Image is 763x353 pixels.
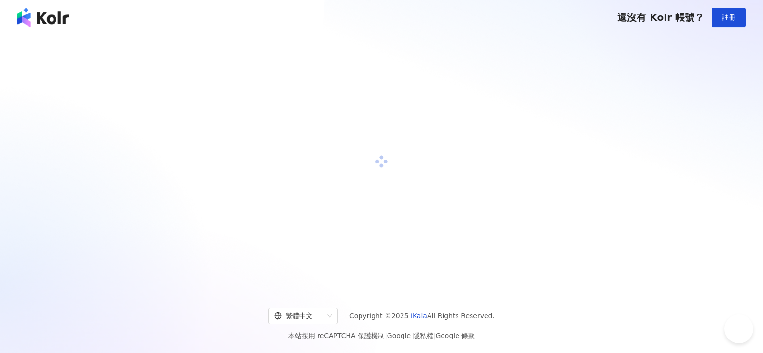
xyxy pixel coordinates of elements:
[349,310,495,322] span: Copyright © 2025 All Rights Reserved.
[433,332,436,339] span: |
[385,332,387,339] span: |
[617,12,704,23] span: 還沒有 Kolr 帳號？
[274,308,323,324] div: 繁體中文
[387,332,433,339] a: Google 隱私權
[724,314,753,343] iframe: Help Scout Beacon - Open
[435,332,475,339] a: Google 條款
[712,8,746,27] button: 註冊
[411,312,427,320] a: iKala
[288,330,475,341] span: 本站採用 reCAPTCHA 保護機制
[17,8,69,27] img: logo
[722,14,735,21] span: 註冊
